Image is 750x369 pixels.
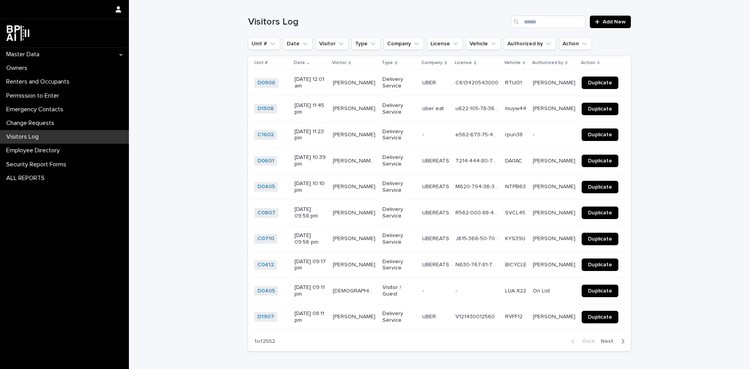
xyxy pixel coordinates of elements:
input: Search [511,16,585,28]
p: Visitors Log [3,133,45,141]
a: Duplicate [582,233,618,245]
a: D0906 [257,80,275,86]
p: [DATE] 09:17 pm [295,258,327,272]
p: Visitor / Guest [382,284,416,298]
p: Marcelino Miyares [533,312,577,320]
a: Duplicate [582,311,618,323]
a: C0412 [257,262,274,268]
p: ALL REPORTS [3,175,51,182]
p: [PERSON_NAME] [533,260,577,268]
p: [PERSON_NAME] [333,78,377,86]
p: SVCL45 [505,208,527,216]
p: Delivery Service [382,258,416,272]
p: [DATE] 08:11 pm [295,310,327,324]
p: Delivery Service [382,102,416,116]
span: Duplicate [588,314,612,320]
p: KYS39U [505,234,527,242]
tr: C0710 [DATE] 09:56 pm[PERSON_NAME][PERSON_NAME] Delivery ServiceUBEREATSUBEREATS J615-366-50-700-... [248,226,631,252]
p: Permission to Enter [3,92,65,100]
p: Unit # [254,59,268,67]
p: [DATE] 11:45 pm [295,102,327,116]
a: C1602 [257,132,274,138]
button: Unit # [248,37,280,50]
p: RVFF12 [505,312,524,320]
a: Duplicate [582,207,618,219]
p: [PERSON_NAME] [533,104,577,112]
p: Delivery Service [382,206,416,219]
tr: D0405 [DATE] 09:11 pm[DEMOGRAPHIC_DATA][PERSON_NAME][DEMOGRAPHIC_DATA][PERSON_NAME] Visitor / Gue... [248,278,631,304]
tr: D0601 [DATE] 10:39 pm[PERSON_NAME][DATE][PERSON_NAME][DATE] Delivery ServiceUBEREATSUBEREATS T214... [248,148,631,174]
p: Date [294,59,305,67]
p: u622-105-78-369-0 [455,104,500,112]
a: Duplicate [582,103,618,115]
span: Duplicate [588,80,612,86]
p: - [422,286,425,294]
button: Next [598,338,631,345]
p: M620-794-36-300-0 [455,182,500,190]
p: UBEREATS [422,182,451,190]
a: Duplicate [582,128,618,141]
p: T214-444-80-700-0 [455,156,500,164]
p: Delivery Service [382,232,416,246]
p: - [455,286,459,294]
p: Type [382,59,393,67]
p: e562-673-75-427-0 [455,130,500,138]
button: Vehicle [466,37,501,50]
a: Duplicate [582,258,618,271]
p: [DATE] 09:58 pm [295,206,327,219]
a: Add New [590,16,631,28]
button: Action [559,37,592,50]
button: License [427,37,463,50]
span: Duplicate [588,210,612,216]
p: Owners [3,64,34,72]
p: UBEREATS [422,156,451,164]
tr: D1907 [DATE] 08:11 pm[PERSON_NAME][PERSON_NAME] Delivery ServiceUBERUBER V121430012560V1214300125... [248,304,631,330]
a: D0405 [257,288,275,294]
p: [DATE] 11:23 pm [295,128,327,142]
p: NTPB63 [505,182,527,190]
span: Duplicate [588,132,612,137]
a: D1508 [257,105,274,112]
span: Next [601,339,618,344]
p: Emergency Contacts [3,106,70,113]
p: J615-366-50-700-0 [455,234,500,242]
p: [DEMOGRAPHIC_DATA][PERSON_NAME] [333,286,378,294]
button: Type [352,37,380,50]
img: dwgmcNfxSF6WIOOXiGgu [6,25,29,41]
p: Delivery Service [382,180,416,194]
p: UBEREATS [422,260,451,268]
button: Back [565,338,598,345]
p: [PERSON_NAME] [333,260,377,268]
p: muyw44 [505,104,528,112]
p: [DATE] 09:11 pm [295,284,327,298]
p: [PERSON_NAME] [533,234,577,242]
a: Duplicate [582,181,618,193]
p: Renters and Occupants [3,78,76,86]
span: Duplicate [588,262,612,267]
p: [DATE] 10:39 pm [295,154,327,168]
p: DAI1AC [505,156,524,164]
span: Back [578,339,595,344]
span: Add New [603,19,626,25]
p: C613420543000 [455,78,500,86]
span: Duplicate [588,288,612,294]
p: 1 of 2552 [248,332,281,351]
a: D0405 [257,184,275,190]
p: Master Data [3,51,46,58]
a: D1907 [257,314,274,320]
tr: D1508 [DATE] 11:45 pm[PERSON_NAME][PERSON_NAME] Delivery Serviceuber eatuber eat u622-105-78-369-... [248,96,631,122]
p: uber eat [422,104,445,112]
p: Visitor [332,59,346,67]
p: [DATE] 12:01 am [295,76,327,89]
p: rpun38 [505,130,524,138]
p: Delivery Service [382,310,416,324]
p: JAYKEL MAYORGA [333,182,377,190]
p: [PERSON_NAME] [333,312,377,320]
p: BICYCLE [505,260,528,268]
span: Duplicate [588,158,612,164]
tr: D0906 [DATE] 12:01 am[PERSON_NAME][PERSON_NAME] Delivery ServiceUBERUBER C613420543000C6134205430... [248,70,631,96]
p: UBER [422,78,437,86]
p: LUA X22 [505,286,528,294]
p: [DATE] 09:56 pm [295,232,327,246]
